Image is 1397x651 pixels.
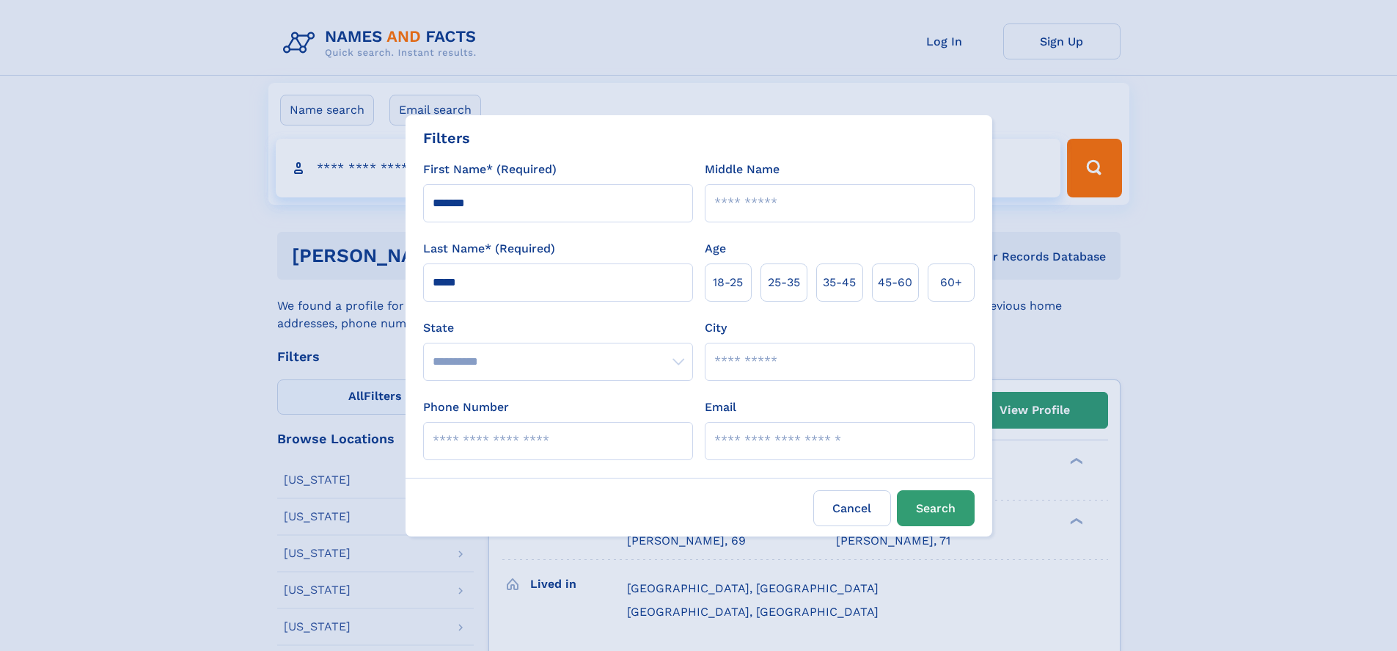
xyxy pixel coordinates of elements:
label: Age [705,240,726,258]
label: First Name* (Required) [423,161,557,178]
label: Middle Name [705,161,780,178]
label: Last Name* (Required) [423,240,555,258]
span: 18‑25 [713,274,743,291]
label: Cancel [813,490,891,526]
span: 25‑35 [768,274,800,291]
span: 60+ [940,274,962,291]
label: State [423,319,693,337]
label: City [705,319,727,337]
span: 45‑60 [878,274,912,291]
span: 35‑45 [823,274,856,291]
label: Phone Number [423,399,509,416]
div: Filters [423,127,470,149]
button: Search [897,490,975,526]
label: Email [705,399,736,416]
